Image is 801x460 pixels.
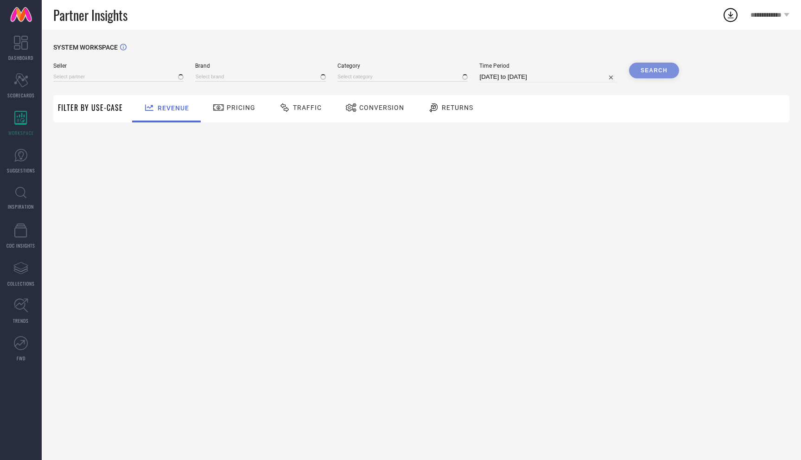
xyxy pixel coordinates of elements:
span: INSPIRATION [8,203,34,210]
span: WORKSPACE [8,129,34,136]
span: Time Period [479,63,617,69]
input: Select brand [195,72,325,82]
span: CDC INSIGHTS [6,242,35,249]
span: Conversion [359,104,404,111]
span: Pricing [227,104,255,111]
span: Traffic [293,104,322,111]
span: Seller [53,63,184,69]
span: Revenue [158,104,189,112]
span: Category [337,63,468,69]
input: Select category [337,72,468,82]
span: Filter By Use-Case [58,102,123,113]
div: Open download list [722,6,739,23]
span: DASHBOARD [8,54,33,61]
span: FWD [17,355,25,362]
span: Partner Insights [53,6,127,25]
span: SYSTEM WORKSPACE [53,44,118,51]
span: SUGGESTIONS [7,167,35,174]
input: Select partner [53,72,184,82]
input: Select time period [479,71,617,83]
span: TRENDS [13,317,29,324]
span: SCORECARDS [7,92,35,99]
span: Brand [195,63,325,69]
span: Returns [442,104,473,111]
span: COLLECTIONS [7,280,35,287]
